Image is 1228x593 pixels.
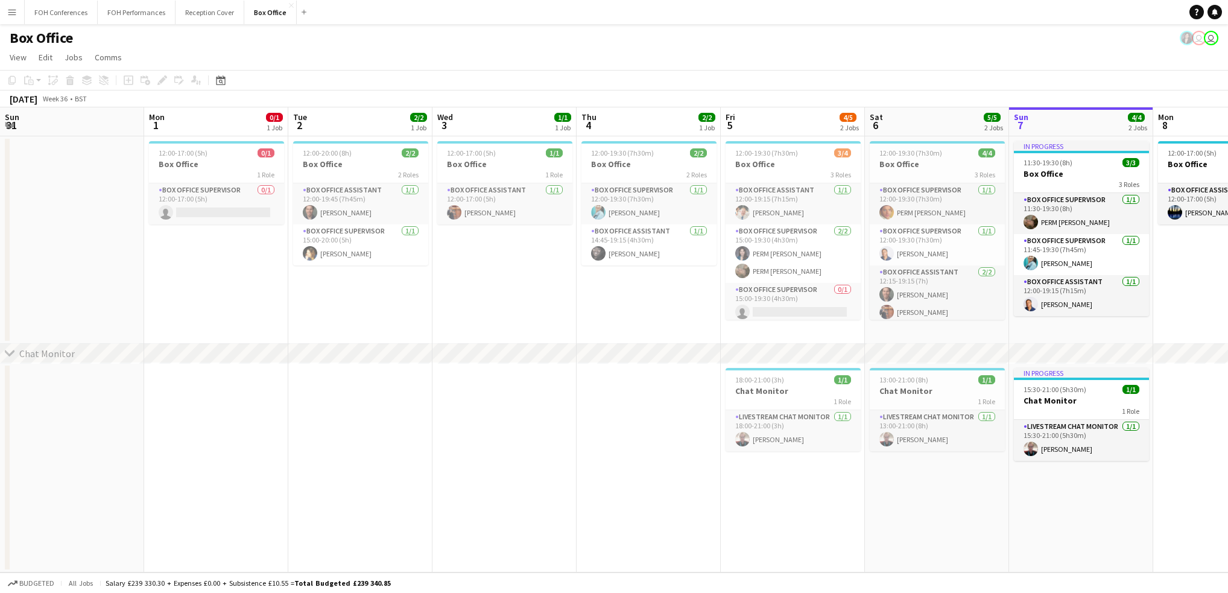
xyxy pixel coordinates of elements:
span: Week 36 [40,94,70,103]
div: Chat Monitor [19,347,75,360]
span: Edit [39,52,52,63]
span: 1/1 [546,148,563,157]
app-card-role: Box Office Assistant2/212:15-19:15 (7h)[PERSON_NAME][PERSON_NAME] [870,265,1005,324]
span: 7 [1012,118,1028,132]
span: Total Budgeted £239 340.85 [294,579,391,588]
span: 12:00-19:30 (7h30m) [735,148,798,157]
span: 3/4 [834,148,851,157]
app-card-role: Box Office Supervisor1/112:00-19:30 (7h30m)[PERSON_NAME] [870,224,1005,265]
app-job-card: In progress11:30-19:30 (8h)3/3Box Office3 RolesBox Office Supervisor1/111:30-19:30 (8h)PERM [PERS... [1014,141,1149,316]
div: 1 Job [699,123,715,132]
app-card-role: Box Office Supervisor1/112:00-19:30 (7h30m)[PERSON_NAME] [581,183,717,224]
app-card-role: Livestream Chat Monitor1/118:00-21:00 (3h)[PERSON_NAME] [726,410,861,451]
span: 1/1 [978,375,995,384]
h3: Chat Monitor [726,385,861,396]
div: 2 Jobs [1128,123,1147,132]
app-job-card: 12:00-17:00 (5h)0/1Box Office1 RoleBox Office Supervisor0/112:00-17:00 (5h) [149,141,284,224]
app-card-role: Box Office Assistant1/112:00-19:15 (7h15m)[PERSON_NAME] [726,183,861,224]
span: 1/1 [554,113,571,122]
span: Budgeted [19,579,54,588]
button: Budgeted [6,577,56,590]
h3: Box Office [726,159,861,170]
div: 1 Job [267,123,282,132]
span: Jobs [65,52,83,63]
span: 12:00-20:00 (8h) [303,148,352,157]
app-job-card: 12:00-19:30 (7h30m)2/2Box Office2 RolesBox Office Supervisor1/112:00-19:30 (7h30m)[PERSON_NAME]Bo... [581,141,717,265]
span: 3 Roles [831,170,851,179]
span: 8 [1156,118,1174,132]
span: 0/1 [258,148,274,157]
h3: Chat Monitor [870,385,1005,396]
span: 4/4 [978,148,995,157]
span: 1/1 [834,375,851,384]
h3: Box Office [1014,168,1149,179]
span: 12:00-19:30 (7h30m) [879,148,942,157]
h3: Box Office [870,159,1005,170]
span: 31 [3,118,19,132]
span: 2/2 [410,113,427,122]
span: 12:00-17:00 (5h) [159,148,207,157]
span: 15:30-21:00 (5h30m) [1024,385,1086,394]
app-user-avatar: Visitor Services [1204,31,1218,45]
span: 2 [291,118,307,132]
span: 1 Role [1122,407,1139,416]
span: 12:00-17:00 (5h) [447,148,496,157]
span: 2 Roles [686,170,707,179]
span: 5 [724,118,735,132]
span: Thu [581,112,597,122]
span: 5/5 [984,113,1001,122]
span: 1/1 [1122,385,1139,394]
span: Fri [726,112,735,122]
div: In progress [1014,141,1149,151]
span: 11:30-19:30 (8h) [1024,158,1072,167]
span: Wed [437,112,453,122]
span: 1 [147,118,165,132]
span: 1 Role [978,397,995,406]
app-card-role: Box Office Supervisor0/112:00-17:00 (5h) [149,183,284,224]
button: Reception Cover [176,1,244,24]
div: Salary £239 330.30 + Expenses £0.00 + Subsistence £10.55 = [106,579,391,588]
span: Mon [149,112,165,122]
span: 2 Roles [398,170,419,179]
app-card-role: Box Office Supervisor1/111:45-19:30 (7h45m)[PERSON_NAME] [1014,234,1149,275]
div: 2 Jobs [984,123,1003,132]
span: 2/2 [402,148,419,157]
span: 2/2 [698,113,715,122]
a: Edit [34,49,57,65]
app-user-avatar: Lexi Clare [1180,31,1194,45]
div: 2 Jobs [840,123,859,132]
app-job-card: 12:00-20:00 (8h)2/2Box Office2 RolesBox Office Assistant1/112:00-19:45 (7h45m)[PERSON_NAME]Box Of... [293,141,428,265]
span: 6 [868,118,883,132]
div: 13:00-21:00 (8h)1/1Chat Monitor1 RoleLivestream Chat Monitor1/113:00-21:00 (8h)[PERSON_NAME] [870,368,1005,451]
span: 1 Role [834,397,851,406]
app-card-role: Box Office Assistant1/114:45-19:15 (4h30m)[PERSON_NAME] [581,224,717,265]
h3: Box Office [293,159,428,170]
span: 3 [435,118,453,132]
app-job-card: 12:00-19:30 (7h30m)3/4Box Office3 RolesBox Office Assistant1/112:00-19:15 (7h15m)[PERSON_NAME]Box... [726,141,861,320]
app-card-role: Box Office Assistant1/112:00-17:00 (5h)[PERSON_NAME] [437,183,572,224]
app-card-role: Box Office Supervisor2/215:00-19:30 (4h30m)PERM [PERSON_NAME]PERM [PERSON_NAME] [726,224,861,283]
app-user-avatar: Millie Haldane [1192,31,1206,45]
app-card-role: Box Office Supervisor1/111:30-19:30 (8h)PERM [PERSON_NAME] [1014,193,1149,234]
span: Sun [1014,112,1028,122]
a: Comms [90,49,127,65]
span: Tue [293,112,307,122]
span: 12:00-17:00 (5h) [1168,148,1217,157]
span: 18:00-21:00 (3h) [735,375,784,384]
app-card-role: Box Office Assistant1/112:00-19:45 (7h45m)[PERSON_NAME] [293,183,428,224]
h3: Box Office [581,159,717,170]
span: View [10,52,27,63]
span: 4/5 [840,113,856,122]
button: Box Office [244,1,297,24]
div: 12:00-17:00 (5h)1/1Box Office1 RoleBox Office Assistant1/112:00-17:00 (5h)[PERSON_NAME] [437,141,572,224]
h3: Box Office [437,159,572,170]
app-card-role: Livestream Chat Monitor1/113:00-21:00 (8h)[PERSON_NAME] [870,410,1005,451]
span: 1 Role [545,170,563,179]
app-job-card: 12:00-19:30 (7h30m)4/4Box Office3 RolesBox Office Supervisor1/112:00-19:30 (7h30m)PERM [PERSON_NA... [870,141,1005,320]
div: [DATE] [10,93,37,105]
div: In progress15:30-21:00 (5h30m)1/1Chat Monitor1 RoleLivestream Chat Monitor1/115:30-21:00 (5h30m)[... [1014,368,1149,461]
